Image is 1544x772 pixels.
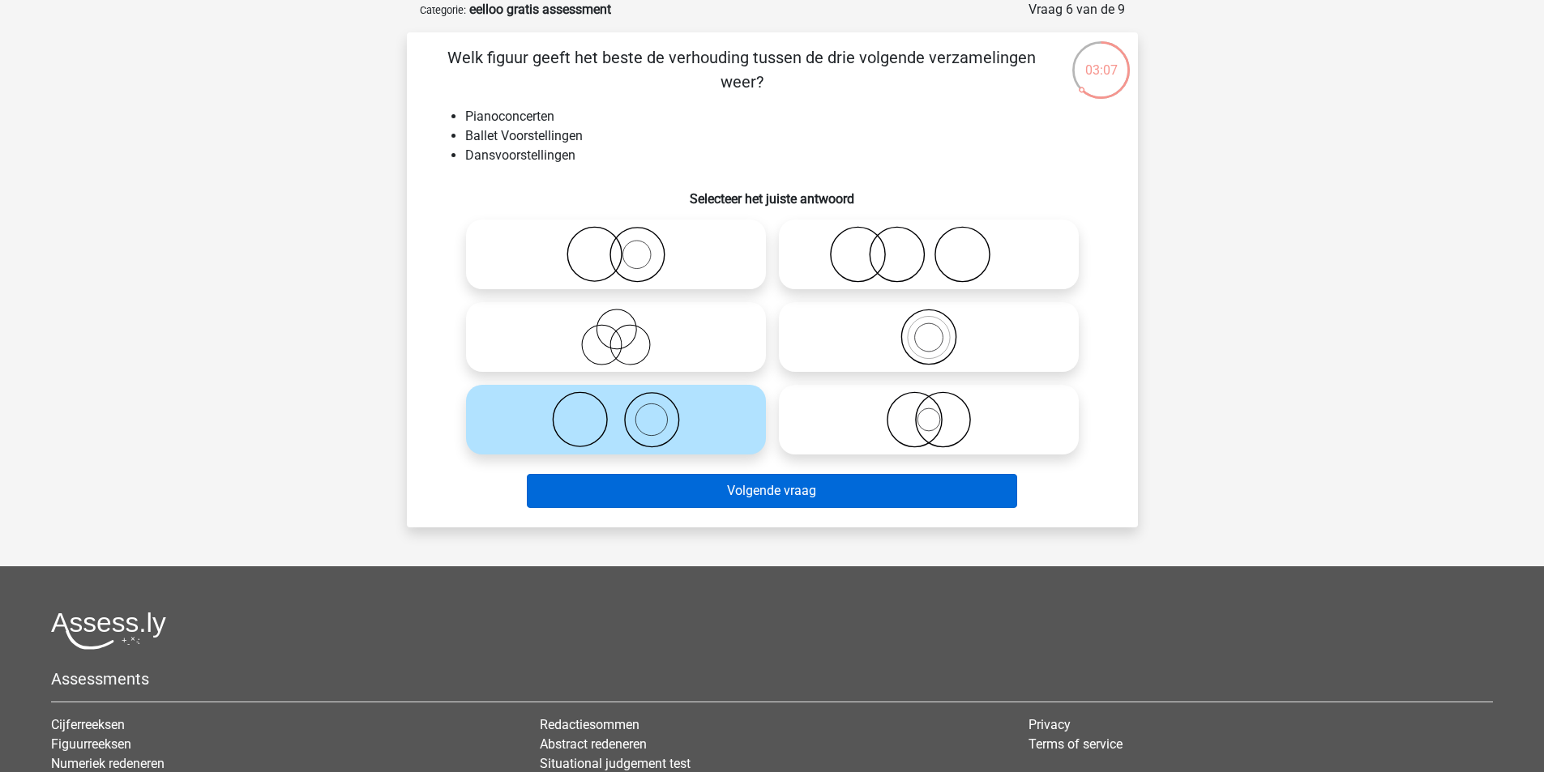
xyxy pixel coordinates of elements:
[465,146,1112,165] li: Dansvoorstellingen
[433,178,1112,207] h6: Selecteer het juiste antwoord
[51,736,131,752] a: Figuurreeksen
[540,736,647,752] a: Abstract redeneren
[51,669,1493,689] h5: Assessments
[420,4,466,16] small: Categorie:
[469,2,611,17] strong: eelloo gratis assessment
[1029,736,1123,752] a: Terms of service
[1029,717,1071,732] a: Privacy
[527,474,1017,508] button: Volgende vraag
[465,107,1112,126] li: Pianoconcerten
[540,756,691,771] a: Situational judgement test
[1071,40,1131,80] div: 03:07
[465,126,1112,146] li: Ballet Voorstellingen
[540,717,639,732] a: Redactiesommen
[51,717,125,732] a: Cijferreeksen
[51,756,165,771] a: Numeriek redeneren
[433,45,1051,94] p: Welk figuur geeft het beste de verhouding tussen de drie volgende verzamelingen weer?
[51,612,166,650] img: Assessly logo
